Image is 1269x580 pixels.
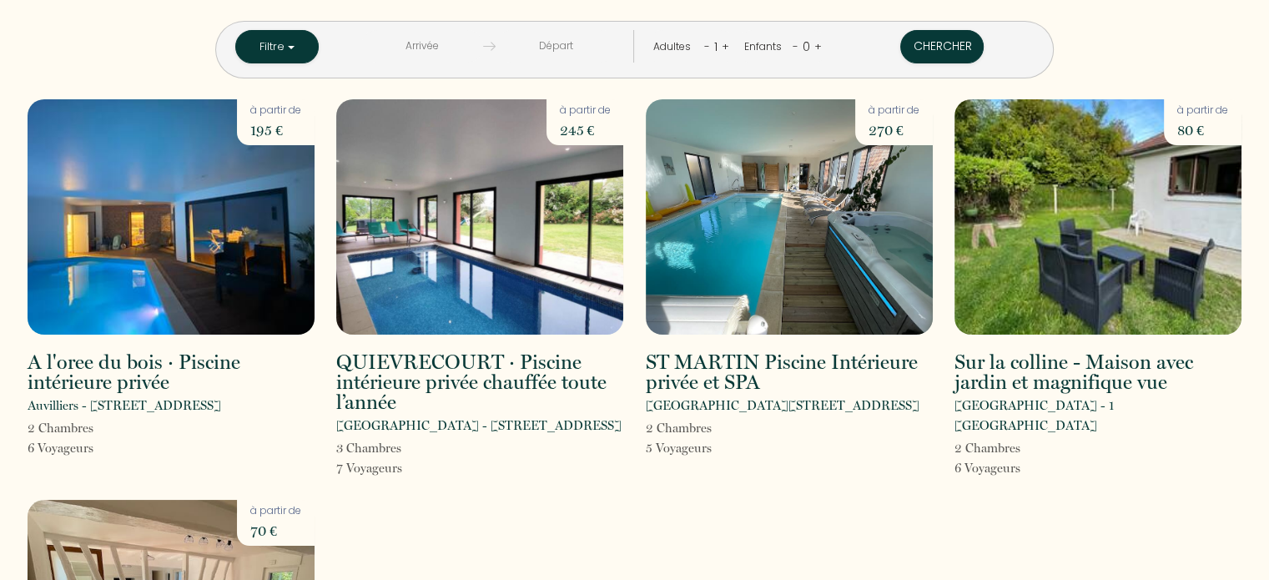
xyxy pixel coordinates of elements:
[869,119,919,142] p: 270 €
[28,438,93,458] p: 6 Voyageur
[396,441,401,456] span: s
[560,103,611,119] p: à partir de
[646,418,712,438] p: 2 Chambre
[793,38,798,54] a: -
[954,99,1241,335] img: rental-image
[1177,119,1228,142] p: 80 €
[483,40,496,53] img: guests
[560,119,611,142] p: 245 €
[496,30,617,63] input: Départ
[250,119,301,142] p: 195 €
[336,352,623,412] h2: QUIEVRECOURT · Piscine intérieure privée chauffée toute l’année
[814,38,822,54] a: +
[710,33,722,60] div: 1
[954,396,1241,436] p: [GEOGRAPHIC_DATA] - 1 [GEOGRAPHIC_DATA]
[28,99,315,335] img: rental-image
[704,38,710,54] a: -
[28,352,315,392] h2: A l'oree du bois · Piscine intérieure privée
[397,461,402,476] span: s
[707,441,712,456] span: s
[954,438,1020,458] p: 2 Chambre
[336,416,622,436] p: [GEOGRAPHIC_DATA] - [STREET_ADDRESS]
[361,30,483,63] input: Arrivée
[646,99,933,335] img: rental-image
[707,421,712,436] span: s
[28,396,221,416] p: Auvilliers - [STREET_ADDRESS]
[900,30,984,63] button: Chercher
[646,438,712,458] p: 5 Voyageur
[235,30,319,63] button: Filtre
[744,39,788,55] div: Enfants
[954,352,1241,392] h2: Sur la colline - Maison avec jardin et magnifique vue
[336,99,623,335] img: rental-image
[250,103,301,119] p: à partir de
[28,418,93,438] p: 2 Chambre
[250,519,301,542] p: 70 €
[250,503,301,519] p: à partir de
[954,458,1020,478] p: 6 Voyageur
[646,396,919,416] p: [GEOGRAPHIC_DATA][STREET_ADDRESS]
[798,33,814,60] div: 0
[336,458,402,478] p: 7 Voyageur
[646,352,933,392] h2: ST MARTIN Piscine Intérieure privée et SPA
[869,103,919,119] p: à partir de
[88,441,93,456] span: s
[1015,441,1020,456] span: s
[653,39,697,55] div: Adultes
[722,38,729,54] a: +
[336,438,402,458] p: 3 Chambre
[1015,461,1020,476] span: s
[1177,103,1228,119] p: à partir de
[88,421,93,436] span: s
